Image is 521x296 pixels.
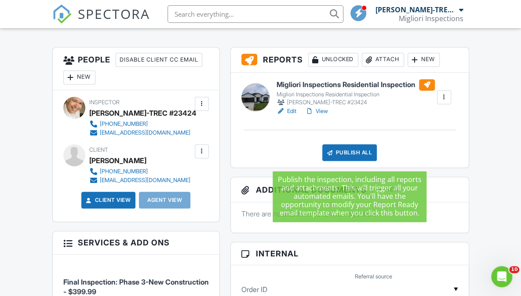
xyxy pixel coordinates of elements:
[89,146,108,153] span: Client
[52,4,72,24] img: The Best Home Inspection Software - Spectora
[53,48,219,90] h3: People
[322,144,377,161] div: Publish All
[491,266,512,287] iframe: Intercom live chat
[231,48,469,73] h3: Reports
[78,4,150,23] span: SPECTORA
[277,107,296,116] a: Edit
[241,209,458,219] p: There are no attachments to this inspection.
[89,167,190,176] a: [PHONE_NUMBER]
[308,53,358,67] div: Unlocked
[277,79,435,91] h6: Migliori Inspections Residential Inspection
[63,278,209,296] span: Final Inspection: Phase 3-New Construction - $399.99
[241,285,267,294] label: Order ID
[231,242,469,265] h3: Internal
[372,183,404,197] div: New
[89,176,190,185] a: [EMAIL_ADDRESS][DOMAIN_NAME]
[168,5,343,23] input: Search everything...
[116,53,202,67] div: Disable Client CC Email
[63,70,95,84] div: New
[52,12,150,30] a: SPECTORA
[100,121,148,128] div: [PHONE_NUMBER]
[305,107,328,116] a: View
[53,231,219,254] h3: Services & Add ons
[277,91,435,98] div: Migliori Inspections Residential Inspection
[277,98,435,107] div: [PERSON_NAME]-TREC #23424
[89,154,146,167] div: [PERSON_NAME]
[277,79,435,107] a: Migliori Inspections Residential Inspection Migliori Inspections Residential Inspection [PERSON_N...
[100,129,190,136] div: [EMAIL_ADDRESS][DOMAIN_NAME]
[89,120,190,128] a: [PHONE_NUMBER]
[89,106,197,120] div: [PERSON_NAME]-TREC #23424
[355,273,392,281] label: Referral source
[89,128,190,137] a: [EMAIL_ADDRESS][DOMAIN_NAME]
[100,177,190,184] div: [EMAIL_ADDRESS][DOMAIN_NAME]
[231,177,469,202] h3: Additional Documents
[84,196,131,205] a: Client View
[100,168,148,175] div: [PHONE_NUMBER]
[89,99,120,106] span: Inspector
[362,53,404,67] div: Attach
[375,5,457,14] div: [PERSON_NAME]-TREC #23424
[509,266,519,273] span: 10
[399,14,463,23] div: Migliori Inspections
[408,53,440,67] div: New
